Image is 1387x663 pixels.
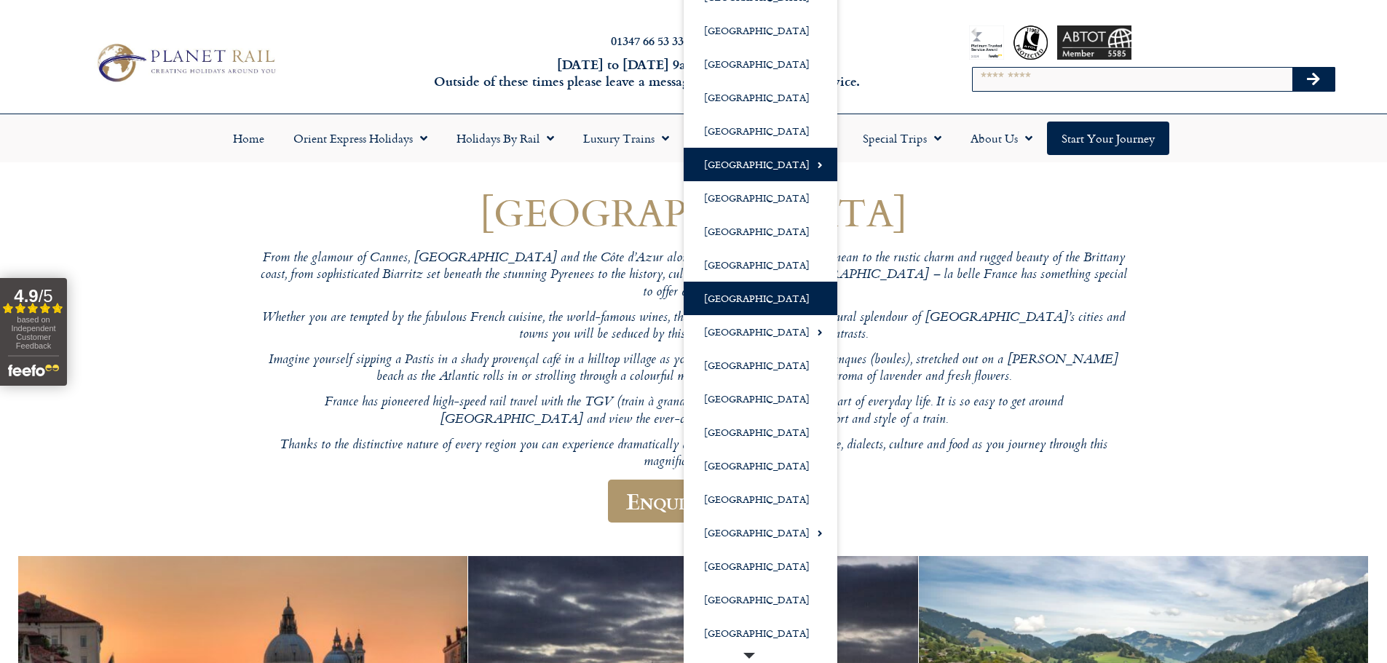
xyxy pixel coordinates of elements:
[684,449,837,483] a: [GEOGRAPHIC_DATA]
[684,382,837,416] a: [GEOGRAPHIC_DATA]
[257,394,1131,429] p: France has pioneered high-speed rail travel with the TGV (train à grande vitesse) now an establis...
[684,181,837,215] a: [GEOGRAPHIC_DATA]
[684,81,837,114] a: [GEOGRAPHIC_DATA]
[684,282,837,315] a: [GEOGRAPHIC_DATA]
[1047,122,1169,155] a: Start your Journey
[684,483,837,516] a: [GEOGRAPHIC_DATA]
[684,114,837,148] a: [GEOGRAPHIC_DATA]
[442,122,569,155] a: Holidays by Rail
[608,480,779,523] a: Enquire Now
[956,122,1047,155] a: About Us
[684,248,837,282] a: [GEOGRAPHIC_DATA]
[7,122,1380,155] nav: Menu
[257,310,1131,344] p: Whether you are tempted by the fabulous French cuisine, the world-famous wines, the beautiful châ...
[684,148,837,181] a: [GEOGRAPHIC_DATA]
[684,549,837,583] a: [GEOGRAPHIC_DATA]
[684,14,837,47] a: [GEOGRAPHIC_DATA]
[257,437,1131,472] p: Thanks to the distinctive nature of every region you can experience dramatically different landsc...
[611,32,684,49] a: 01347 66 53 33
[374,56,921,90] h6: [DATE] to [DATE] 9am – 5pm Outside of these times please leave a message on our 24/7 enquiry serv...
[1292,68,1335,91] button: Search
[684,349,837,382] a: [GEOGRAPHIC_DATA]
[684,315,837,349] a: [GEOGRAPHIC_DATA]
[257,250,1131,301] p: From the glamour of Cannes, [GEOGRAPHIC_DATA] and the Côte d’Azur alongside the sparkling Mediter...
[684,583,837,616] a: [GEOGRAPHIC_DATA]
[684,215,837,248] a: [GEOGRAPHIC_DATA]
[684,47,837,81] a: [GEOGRAPHIC_DATA]
[684,416,837,449] a: [GEOGRAPHIC_DATA]
[218,122,279,155] a: Home
[848,122,956,155] a: Special Trips
[279,122,442,155] a: Orient Express Holidays
[257,191,1131,234] h1: [GEOGRAPHIC_DATA]
[684,516,837,549] a: [GEOGRAPHIC_DATA]
[569,122,684,155] a: Luxury Trains
[257,352,1131,386] p: Imagine yourself sipping a Pastis in a shady provençal café in a hilltop village as you watch the...
[90,39,280,86] img: Planet Rail Train Holidays Logo
[684,616,837,650] a: [GEOGRAPHIC_DATA]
